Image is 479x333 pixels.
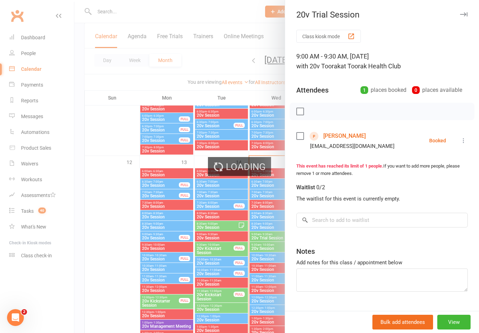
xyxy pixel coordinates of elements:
div: 1 [360,86,368,94]
div: Waitlist [296,183,325,192]
a: [PERSON_NAME] [323,130,366,142]
div: Attendees [296,85,329,95]
span: with 20v Toorak [296,62,340,70]
div: 20v Trial Session [285,10,479,20]
button: Class kiosk mode [296,30,361,43]
button: View [437,315,471,329]
div: 0/2 [316,183,325,192]
span: at Toorak Health Club [340,62,401,70]
button: Bulk add attendees [372,315,433,329]
div: 0 [412,86,420,94]
div: The waitlist for this event is currently empty. [296,195,468,203]
iframe: Intercom live chat [7,309,24,326]
input: Search to add to waitlist [296,213,468,227]
strong: This event has reached its limit of 1 people. [296,163,383,169]
span: 2 [21,309,27,315]
div: 9:00 AM - 9:30 AM, [DATE] [296,52,468,71]
div: places booked [360,85,406,95]
div: If you want to add more people, please remove 1 or more attendees. [296,163,468,177]
div: Booked [429,138,446,143]
div: places available [412,85,462,95]
div: [EMAIL_ADDRESS][DOMAIN_NAME] [310,142,394,151]
div: Notes [296,246,315,256]
div: Add notes for this class / appointment below [296,258,468,267]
